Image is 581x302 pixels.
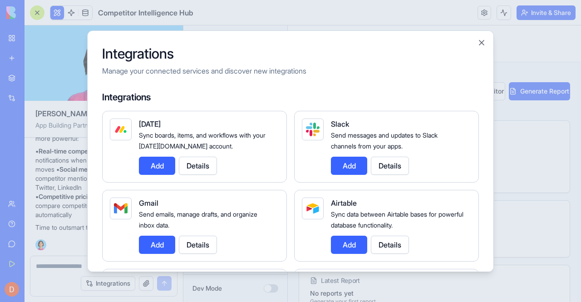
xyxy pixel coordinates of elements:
[156,57,217,75] button: Add Competitor
[22,272,271,280] p: Generate your first report
[102,91,479,104] h4: Integrations
[371,157,409,175] button: Details
[22,106,271,115] div: Competitors
[179,157,217,175] button: Details
[22,119,271,134] div: 2
[179,236,217,254] button: Details
[139,119,161,129] span: [DATE]
[139,131,266,150] span: Sync boards, items, and workflows with your [DATE][DOMAIN_NAME] account.
[102,65,479,76] p: Manage your connected services and discover new integrations
[22,251,271,260] div: Latest Report
[331,119,349,129] span: Slack
[11,48,156,62] h2: Dashboard
[22,186,271,195] div: This Week's Updates
[477,38,486,47] button: Close
[22,213,271,221] p: New competitor activities
[139,198,158,208] span: Gmail
[371,236,409,254] button: Details
[139,210,257,229] span: Send emails, manage drafts, and organize inbox data.
[331,131,438,150] span: Send messages and updates to Slack channels from your apps.
[22,263,271,272] div: No reports yet
[139,236,175,254] button: Add
[331,157,367,175] button: Add
[331,236,367,254] button: Add
[22,199,271,213] div: 0
[22,149,271,156] p: 2 active
[27,7,286,20] h1: Competitive Intelligence
[76,137,101,147] div: 0 Low
[139,157,175,175] button: Add
[22,137,48,147] div: 0 High
[331,198,357,208] span: Airtable
[331,210,463,229] span: Sync data between Airtable bases for powerful database functionality.
[27,20,286,29] p: Monitor competitors and generate strategic insights
[50,137,74,147] div: 2 Med
[11,62,156,84] p: Overview of your competitive intelligence activities
[102,45,479,62] h2: Integrations
[221,57,282,75] button: Generate Report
